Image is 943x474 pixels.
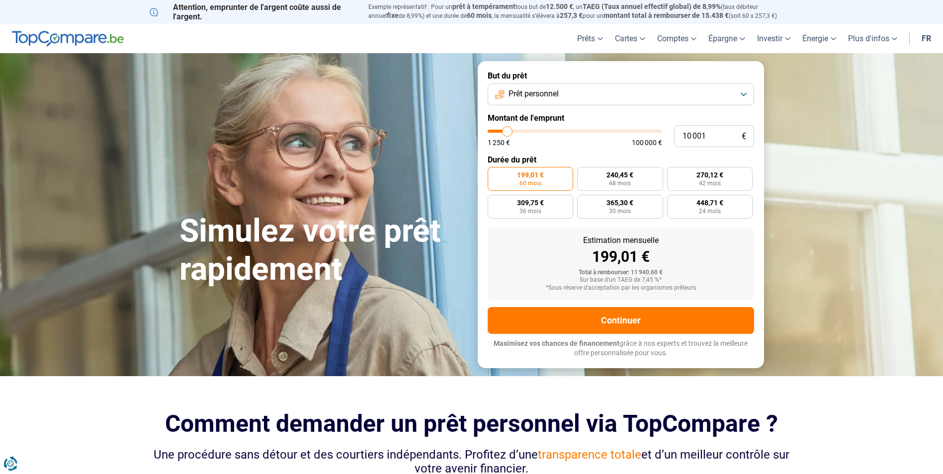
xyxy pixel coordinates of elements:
a: Épargne [702,24,751,53]
span: transparence totale [538,448,641,462]
span: 365,30 € [606,199,633,206]
span: 48 mois [609,180,631,186]
h2: Comment demander un prêt personnel via TopCompare ? [150,410,794,437]
span: 270,12 € [696,171,723,178]
span: 36 mois [519,208,541,214]
span: 309,75 € [517,199,544,206]
a: Cartes [609,24,651,53]
label: But du prêt [488,71,754,80]
span: € [742,132,746,141]
a: fr [916,24,937,53]
button: Continuer [488,307,754,334]
a: Prêts [571,24,609,53]
a: Investir [751,24,796,53]
div: Total à rembourser: 11 940,60 € [496,269,746,276]
span: 30 mois [609,208,631,214]
div: Estimation mensuelle [496,237,746,244]
span: TAEG (Taux annuel effectif global) de 8,99% [583,2,721,10]
a: Plus d'infos [842,24,903,53]
label: Montant de l'emprunt [488,113,754,123]
span: 12.500 € [546,2,573,10]
a: Énergie [796,24,842,53]
div: 199,01 € [496,249,746,264]
span: 199,01 € [517,171,544,178]
button: Prêt personnel [488,83,754,105]
label: Durée du prêt [488,155,754,164]
span: 257,3 € [560,11,583,19]
span: montant total à rembourser de 15.438 € [603,11,729,19]
p: grâce à nos experts et trouvez la meilleure offre personnalisée pour vous. [488,339,754,358]
span: 100 000 € [632,139,662,146]
p: Exemple représentatif : Pour un tous but de , un (taux débiteur annuel de 8,99%) et une durée de ... [368,2,794,20]
p: Attention, emprunter de l'argent coûte aussi de l'argent. [150,2,356,21]
span: fixe [387,11,399,19]
span: 60 mois [467,11,492,19]
span: 24 mois [699,208,721,214]
div: Sur base d'un TAEG de 7,45 %* [496,277,746,284]
span: prêt à tempérament [452,2,515,10]
img: TopCompare [12,31,124,47]
span: Prêt personnel [509,88,559,99]
a: Comptes [651,24,702,53]
span: Maximisez vos chances de financement [494,339,619,347]
span: 42 mois [699,180,721,186]
span: 448,71 € [696,199,723,206]
span: 1 250 € [488,139,510,146]
h1: Simulez votre prêt rapidement [179,212,466,289]
div: *Sous réserve d'acceptation par les organismes prêteurs [496,285,746,292]
span: 240,45 € [606,171,633,178]
span: 60 mois [519,180,541,186]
